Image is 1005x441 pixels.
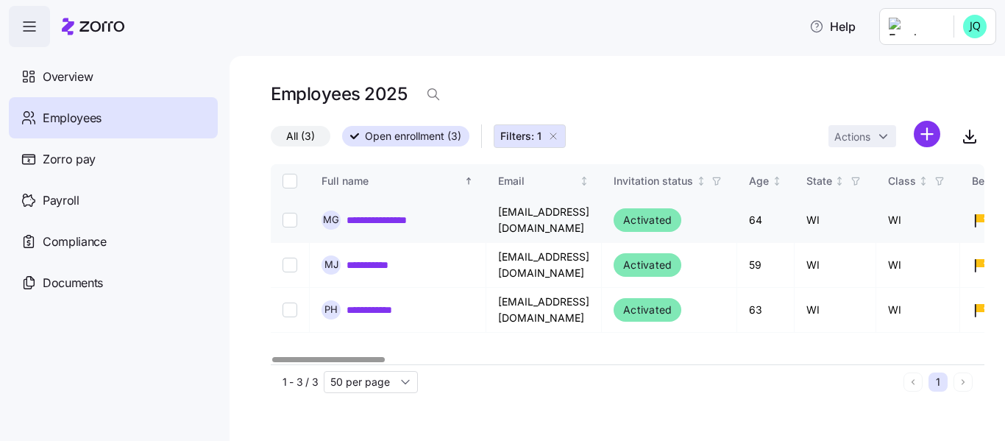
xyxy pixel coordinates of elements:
[486,164,602,198] th: EmailNot sorted
[486,198,602,243] td: [EMAIL_ADDRESS][DOMAIN_NAME]
[324,305,338,314] span: P H
[795,243,876,288] td: WI
[9,138,218,180] a: Zorro pay
[798,12,867,41] button: Help
[464,176,474,186] div: Sorted ascending
[737,164,795,198] th: AgeNot sorted
[795,198,876,243] td: WI
[323,215,339,225] span: M G
[737,198,795,243] td: 64
[737,243,795,288] td: 59
[795,288,876,333] td: WI
[324,260,338,269] span: M J
[834,132,870,142] span: Actions
[365,127,461,146] span: Open enrollment (3)
[43,233,107,251] span: Compliance
[737,288,795,333] td: 63
[834,176,845,186] div: Not sorted
[953,373,973,392] button: Next page
[43,191,79,210] span: Payroll
[310,164,486,198] th: Full nameSorted ascending
[9,56,218,97] a: Overview
[876,164,960,198] th: ClassNot sorted
[283,375,318,389] span: 1 - 3 / 3
[918,176,928,186] div: Not sorted
[888,173,916,189] div: Class
[43,68,93,86] span: Overview
[9,97,218,138] a: Employees
[494,124,566,148] button: Filters: 1
[876,288,960,333] td: WI
[602,164,737,198] th: Invitation statusNot sorted
[43,109,102,127] span: Employees
[286,127,315,146] span: All (3)
[43,150,96,169] span: Zorro pay
[322,173,461,189] div: Full name
[9,262,218,303] a: Documents
[795,164,876,198] th: StateNot sorted
[806,173,832,189] div: State
[500,129,541,144] span: Filters: 1
[9,221,218,262] a: Compliance
[9,180,218,221] a: Payroll
[963,15,987,38] img: 4b8e4801d554be10763704beea63fd77
[623,256,672,274] span: Activated
[914,121,940,147] svg: add icon
[749,173,769,189] div: Age
[486,288,602,333] td: [EMAIL_ADDRESS][DOMAIN_NAME]
[271,82,407,105] h1: Employees 2025
[283,213,297,227] input: Select record 1
[283,258,297,272] input: Select record 2
[876,243,960,288] td: WI
[43,274,103,292] span: Documents
[486,243,602,288] td: [EMAIL_ADDRESS][DOMAIN_NAME]
[498,173,577,189] div: Email
[696,176,706,186] div: Not sorted
[772,176,782,186] div: Not sorted
[283,303,297,317] input: Select record 3
[903,373,923,392] button: Previous page
[579,176,589,186] div: Not sorted
[809,18,856,35] span: Help
[828,125,896,147] button: Actions
[614,173,693,189] div: Invitation status
[283,174,297,188] input: Select all records
[623,301,672,319] span: Activated
[876,198,960,243] td: WI
[623,211,672,229] span: Activated
[889,18,942,35] img: Employer logo
[928,373,948,392] button: 1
